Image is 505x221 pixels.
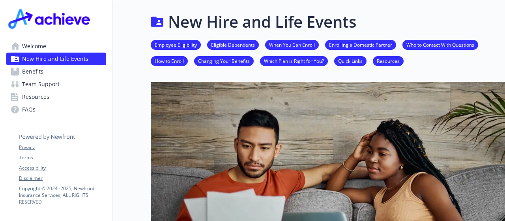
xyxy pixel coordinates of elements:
span: FAQs [22,103,36,116]
a: When You Can Enroll [265,41,319,48]
a: Who to Contact With Questions [402,41,478,48]
a: Resources [373,57,404,64]
a: Changing Your Benefits [194,57,254,64]
a: Welcome [6,40,106,53]
a: Resources [6,91,106,103]
a: Disclaimer [19,175,106,182]
a: Team Support [6,78,106,91]
a: Employee Eligibility [151,41,201,48]
a: Privacy [19,144,106,151]
span: New Hire and Life Events [22,53,88,65]
h1: New Hire and Life Events [168,10,356,34]
span: Benefits [22,65,43,78]
span: Resources [22,91,49,103]
a: Enrolling a Domestic Partner [325,41,396,48]
span: Welcome [22,40,46,53]
a: Terms [19,154,106,161]
a: Benefits [6,65,106,78]
a: Which Plan is Right for You? [260,57,328,64]
a: FAQs [6,103,106,116]
a: New Hire and Life Events [6,53,106,65]
p: Copyright © 2024 - 2025 , Newfront Insurance Services, ALL RIGHTS RESERVED [19,185,106,205]
a: How to Enroll [151,57,188,64]
a: Quick Links [334,57,367,64]
a: Accessibility [19,164,106,172]
span: Team Support [22,78,60,91]
a: Eligible Dependents [207,41,259,48]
